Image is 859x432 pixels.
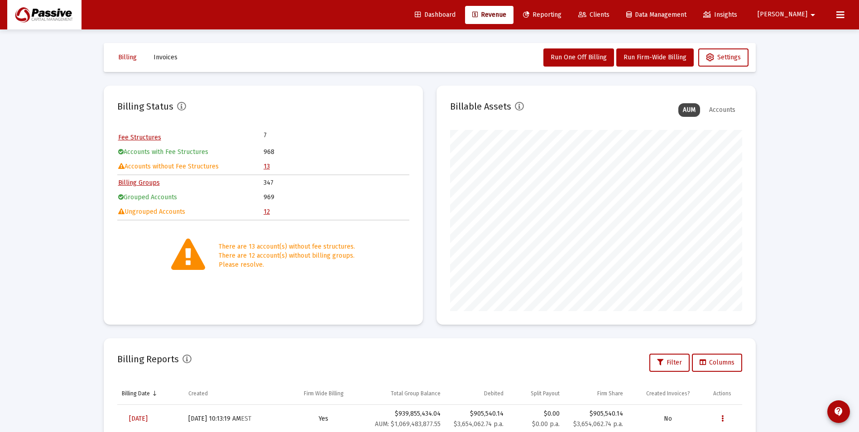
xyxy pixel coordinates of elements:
[288,414,359,423] div: Yes
[703,11,737,19] span: Insights
[219,242,355,251] div: There are 13 account(s) without fee structures.
[523,11,561,19] span: Reporting
[111,48,144,67] button: Billing
[807,6,818,24] mat-icon: arrow_drop_down
[117,383,184,404] td: Column Billing Date
[391,390,441,397] div: Total Group Balance
[118,134,161,141] a: Fee Structures
[508,383,564,404] td: Column Split Payout
[657,359,682,366] span: Filter
[569,409,623,418] div: $905,540.14
[513,409,560,429] div: $0.00
[454,420,504,428] small: $3,654,062.74 p.a.
[692,354,742,372] button: Columns
[118,53,137,61] span: Billing
[445,383,509,404] td: Column Debited
[264,131,336,140] td: 7
[696,6,744,24] a: Insights
[543,48,614,67] button: Run One Off Billing
[616,48,694,67] button: Run Firm-Wide Billing
[264,163,270,170] a: 13
[698,48,749,67] button: Settings
[532,420,560,428] small: $0.00 p.a.
[264,176,408,190] td: 347
[758,11,807,19] span: [PERSON_NAME]
[219,260,355,269] div: Please resolve.
[188,390,208,397] div: Created
[184,383,284,404] td: Column Created
[368,409,441,429] div: $939,855,434.04
[118,179,160,187] a: Billing Groups
[117,352,179,366] h2: Billing Reports
[646,390,690,397] div: Created Invoices?
[118,191,263,204] td: Grouped Accounts
[551,53,607,61] span: Run One Off Billing
[709,383,742,404] td: Column Actions
[624,53,686,61] span: Run Firm-Wide Billing
[531,390,560,397] div: Split Payout
[450,99,511,114] h2: Billable Assets
[264,191,408,204] td: 969
[14,6,75,24] img: Dashboard
[118,160,263,173] td: Accounts without Fee Structures
[465,6,513,24] a: Revenue
[122,390,150,397] div: Billing Date
[564,383,628,404] td: Column Firm Share
[573,420,623,428] small: $3,654,062.74 p.a.
[264,145,408,159] td: 968
[516,6,569,24] a: Reporting
[118,145,263,159] td: Accounts with Fee Structures
[578,11,609,19] span: Clients
[129,415,148,422] span: [DATE]
[678,103,700,117] div: AUM
[364,383,445,404] td: Column Total Group Balance
[146,48,185,67] button: Invoices
[597,390,623,397] div: Firm Share
[241,415,251,422] small: EST
[154,53,178,61] span: Invoices
[632,414,705,423] div: No
[408,6,463,24] a: Dashboard
[375,420,441,428] small: AUM: $1,069,483,877.55
[122,410,155,428] a: [DATE]
[619,6,694,24] a: Data Management
[415,11,456,19] span: Dashboard
[219,251,355,260] div: There are 12 account(s) without billing groups.
[713,390,731,397] div: Actions
[117,99,173,114] h2: Billing Status
[706,53,741,61] span: Settings
[705,103,740,117] div: Accounts
[188,414,279,423] div: [DATE] 10:13:19 AM
[626,11,686,19] span: Data Management
[628,383,709,404] td: Column Created Invoices?
[118,205,263,219] td: Ungrouped Accounts
[484,390,504,397] div: Debited
[571,6,617,24] a: Clients
[833,406,844,417] mat-icon: contact_support
[649,354,690,372] button: Filter
[700,359,734,366] span: Columns
[304,390,344,397] div: Firm Wide Billing
[450,409,504,418] div: $905,540.14
[472,11,506,19] span: Revenue
[747,5,829,24] button: [PERSON_NAME]
[264,208,270,216] a: 12
[284,383,364,404] td: Column Firm Wide Billing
